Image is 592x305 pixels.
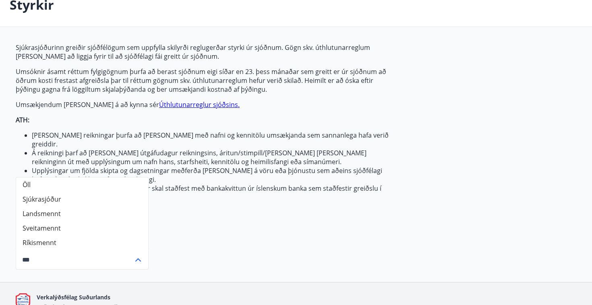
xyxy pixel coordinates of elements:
strong: ATH: [16,115,29,124]
p: Sjúkrasjóðurinn greiðir sjóðfélögum sem uppfylla skilyrði reglugerðar styrki úr sjóðnum. Gögn skv... [16,43,396,61]
li: Upplýsingar um fjölda skipta og dagsetningar meðferða [PERSON_NAME] á vöru eða þjónustu sem aðein... [32,166,396,184]
li: Sjúkrasjóður [16,192,148,206]
li: Staðfesting á að reikningur sé greiddur skal staðfest með bankakvittun úr íslenskum banka sem sta... [32,184,396,202]
p: Umsóknir ásamt réttum fylgigögnum þurfa að berast sjóðnum eigi síðar en 23. þess mánaðar sem grei... [16,67,396,94]
li: Öll [16,177,148,192]
li: Á reikningi þarf að [PERSON_NAME] útgáfudagur reikningsins, áritun/stimpill/[PERSON_NAME] [PERSON... [32,148,396,166]
a: Úthlutunarreglur sjóðsins. [159,100,240,109]
li: Landsmennt [16,206,148,221]
li: Ríkismennt [16,235,148,250]
li: [PERSON_NAME] reikningar þurfa að [PERSON_NAME] með nafni og kennitölu umsækjanda sem sannanlega ... [32,131,396,148]
li: Sveitamennt [16,221,148,235]
p: Umsækjendum [PERSON_NAME] á að kynna sér [16,100,396,109]
span: Verkalýðsfélag Suðurlands [37,293,110,301]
